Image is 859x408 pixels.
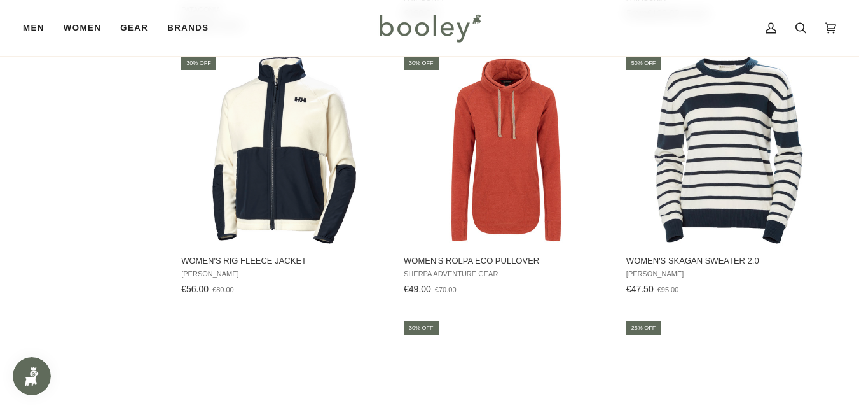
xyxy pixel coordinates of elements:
span: €49.00 [404,284,431,294]
div: 30% off [404,321,439,335]
div: 30% off [404,57,439,70]
span: [PERSON_NAME] [626,270,832,278]
div: 30% off [181,57,216,70]
div: 25% off [626,321,661,335]
span: [PERSON_NAME] [181,270,387,278]
a: Women's Rig Fleece Jacket [179,55,388,299]
img: Helly Hansen Women's Skagan 2.0 Sweater Navy Stripe - Booley Galway [633,55,824,246]
span: €80.00 [212,286,234,293]
span: Women's Rolpa Eco Pullover [404,255,609,267]
span: €56.00 [181,284,209,294]
span: Sherpa Adventure Gear [404,270,609,278]
iframe: Button to open loyalty program pop-up [13,357,51,395]
div: 50% off [626,57,661,70]
img: Booley [374,10,485,46]
a: Women's Skagan Sweater 2.0 [624,55,834,299]
span: Brands [167,22,209,34]
span: €70.00 [435,286,457,293]
span: €47.50 [626,284,654,294]
span: Women [64,22,101,34]
img: Sherpa Adventure Gear Women's Rolpa Eco Pullover Rust - Booley Galway [411,55,601,246]
span: Women's Rig Fleece Jacket [181,255,387,267]
span: Men [23,22,45,34]
a: Women's Rolpa Eco Pullover [402,55,611,299]
img: Helly Hansen Women's Rig Fleece Jacket Cream - Booley Galway [189,55,380,246]
span: Gear [120,22,148,34]
span: Women's Skagan Sweater 2.0 [626,255,832,267]
span: €95.00 [657,286,679,293]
